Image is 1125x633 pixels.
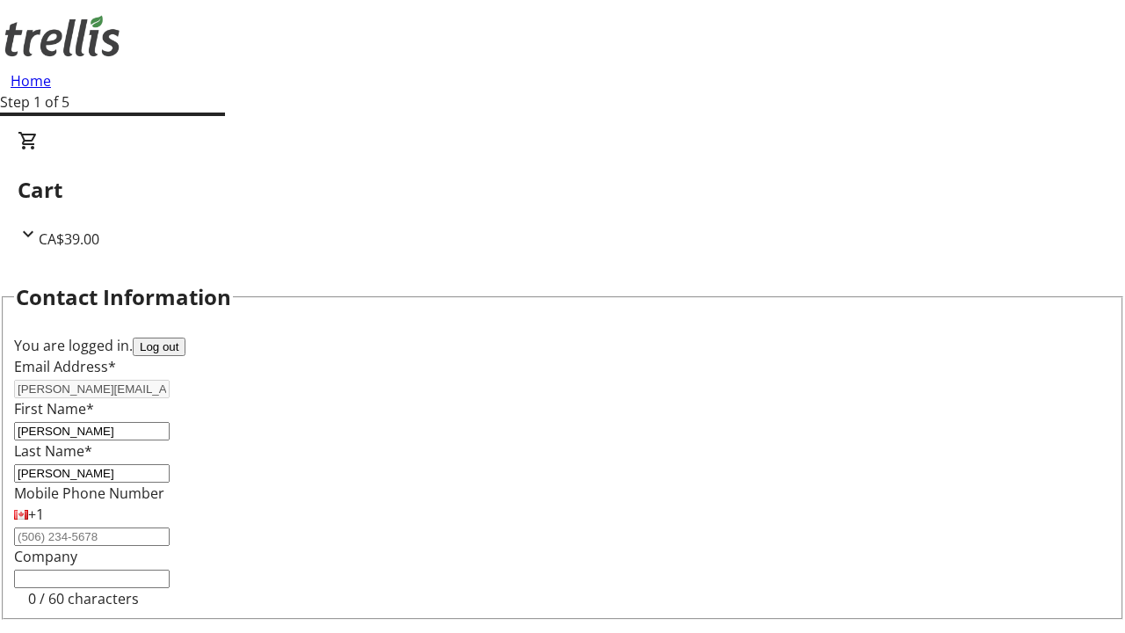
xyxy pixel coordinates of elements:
label: Email Address* [14,357,116,376]
button: Log out [133,338,185,356]
h2: Contact Information [16,281,231,313]
div: You are logged in. [14,335,1111,356]
h2: Cart [18,174,1107,206]
label: Mobile Phone Number [14,484,164,503]
label: Company [14,547,77,566]
div: CartCA$39.00 [18,130,1107,250]
tr-character-limit: 0 / 60 characters [28,589,139,608]
input: (506) 234-5678 [14,527,170,546]
span: CA$39.00 [39,229,99,249]
label: Last Name* [14,441,92,461]
label: First Name* [14,399,94,418]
